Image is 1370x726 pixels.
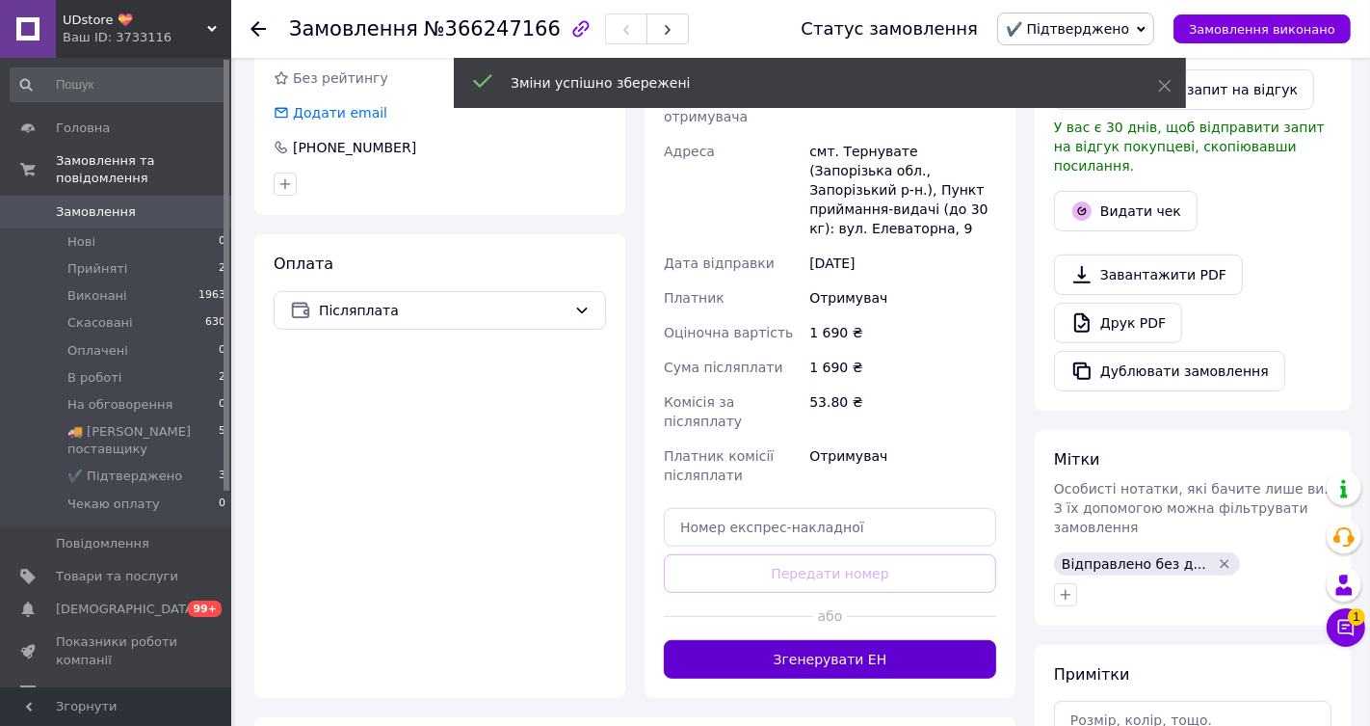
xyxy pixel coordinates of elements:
span: або [813,606,847,626]
div: Отримувач [805,281,1000,315]
input: Пошук [10,67,227,102]
span: Платник [664,290,725,306]
span: Платник комісії післяплати [664,448,774,483]
span: 99+ [188,601,222,617]
div: Додати email [272,103,389,122]
span: Виконані [67,287,127,305]
span: Комісія за післяплату [664,394,742,429]
span: Оціночна вартість [664,325,793,340]
span: Замовлення [289,17,418,40]
span: 0 [219,233,225,251]
a: Друк PDF [1054,303,1182,343]
span: Післяплата [319,300,566,321]
span: Прийняті [67,260,127,278]
button: Чат з покупцем1 [1327,608,1365,647]
span: 2 [219,369,225,387]
span: 1 [1348,603,1365,620]
span: Нові [67,233,95,251]
span: На обговорення [67,396,172,414]
svg: Видалити мітку [1217,556,1232,572]
div: Зміни успішно збережені [511,73,1110,93]
div: Статус замовлення [802,19,979,39]
span: Примітки [1054,665,1129,684]
span: Головна [56,120,110,137]
span: Оплачені [67,342,128,360]
span: 1963 [198,287,225,305]
div: [DATE] [805,246,1000,281]
span: 3 [219,468,225,485]
div: Додати email [291,103,389,122]
span: В роботі [67,369,121,387]
span: У вас є 30 днів, щоб відправити запит на відгук покупцеві, скопіювавши посилання. [1054,120,1325,174]
span: №366247166 [424,17,561,40]
span: UDstore 💝 [63,12,207,29]
span: Особисті нотатки, які бачите лише ви. З їх допомогою можна фільтрувати замовлення [1054,481,1329,535]
span: Замовлення та повідомлення [56,152,231,187]
span: Скасовані [67,314,133,332]
div: 53.80 ₴ [805,385,1000,439]
span: Повідомлення [56,535,149,552]
span: Замовлення [56,203,136,221]
div: Повернутися назад [250,19,266,39]
div: Ваш ID: 3733116 [63,29,231,46]
a: Завантажити PDF [1054,255,1243,295]
input: Номер експрес-накладної [664,508,996,547]
span: Дата відправки [664,255,775,271]
span: 630 [205,314,225,332]
span: Сума післяплати [664,360,783,375]
span: [DEMOGRAPHIC_DATA] [56,601,198,618]
span: Відгуки [56,685,106,702]
span: 🚚 [PERSON_NAME] поставщику [67,423,219,458]
span: 5 [219,423,225,458]
div: смт. Тернувате (Запорізька обл., Запорізький р-н.), Пункт приймання-видачі (до 30 кг): вул. Елева... [805,134,1000,246]
div: Отримувач [805,439,1000,493]
span: 0 [219,342,225,360]
button: Видати чек [1054,191,1198,231]
div: [PHONE_NUMBER] [291,138,418,157]
span: Оплата [274,255,333,273]
span: Показники роботи компанії [56,633,178,668]
span: Без рейтингу [293,70,388,86]
button: Згенерувати ЕН [664,640,996,679]
div: 1 690 ₴ [805,350,1000,385]
span: Телефон отримувача [664,90,748,124]
button: Замовлення виконано [1173,14,1351,43]
span: Товари та послуги [56,568,178,585]
span: 0 [219,496,225,513]
span: Мітки [1054,450,1100,469]
button: Дублювати замовлення [1054,351,1285,391]
span: Відправлено без д... [1062,556,1206,572]
span: 2 [219,260,225,278]
span: ✔️ Підтверджено [67,468,182,485]
span: Замовлення виконано [1189,22,1335,37]
span: ✔️ Підтверджено [1006,21,1129,37]
span: 0 [219,396,225,414]
span: Адреса [664,144,715,159]
div: 1 690 ₴ [805,315,1000,350]
span: Чекаю оплату [67,496,160,513]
